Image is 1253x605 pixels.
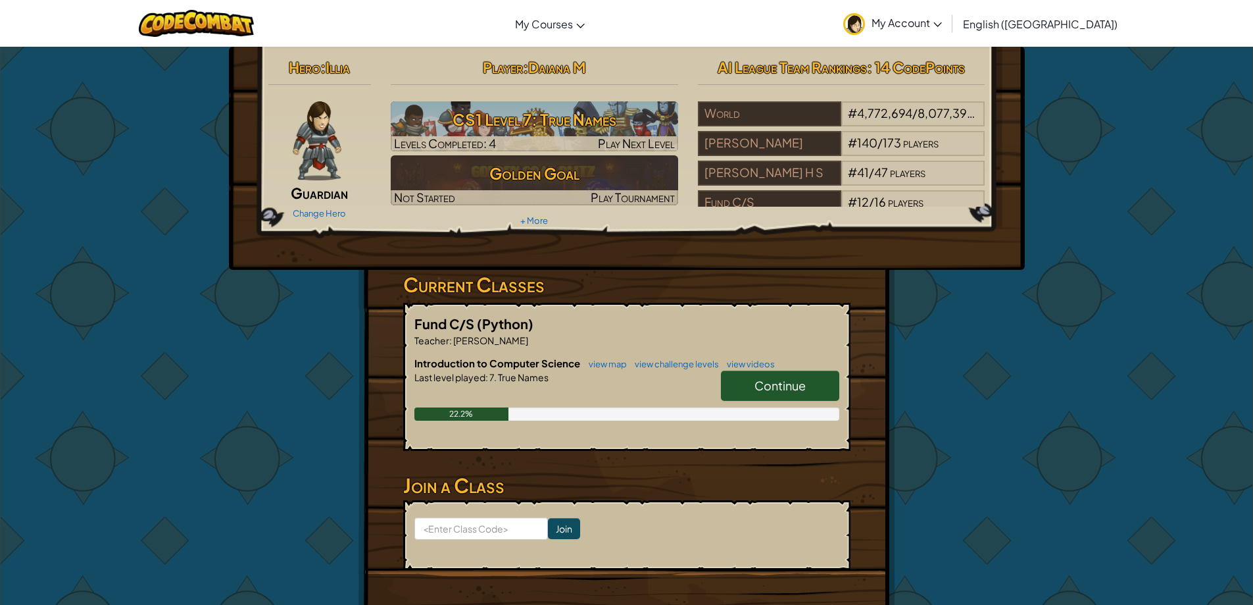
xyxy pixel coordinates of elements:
img: avatar [843,13,865,35]
span: True Names [497,371,549,383]
span: Play Tournament [591,190,675,205]
span: My Account [872,16,942,30]
h3: CS1 Level 7: True Names [391,105,678,134]
span: / [912,105,918,120]
img: CodeCombat logo [139,10,254,37]
span: Fund C/S [414,315,477,332]
span: Illia [326,58,350,76]
a: [PERSON_NAME] H S#41/47players [698,173,985,188]
span: : [485,371,488,383]
span: 16 [874,194,886,209]
span: Not Started [394,190,455,205]
a: My Courses [508,6,591,41]
span: Play Next Level [598,136,675,151]
span: # [848,165,857,180]
input: <Enter Class Code> [414,517,548,540]
span: Last level played [414,371,485,383]
span: Introduction to Computer Science [414,357,582,369]
span: Daiana M [528,58,586,76]
span: : 14 CodePoints [867,58,965,76]
h3: Join a Class [403,471,850,500]
span: [PERSON_NAME] [452,334,528,346]
span: Continue [754,378,806,393]
span: 47 [874,165,888,180]
span: : [523,58,528,76]
span: Guardian [291,184,348,202]
a: [PERSON_NAME]#140/173players [698,144,985,159]
span: Player [483,58,523,76]
span: players [890,165,925,180]
span: / [869,194,874,209]
span: Hero [289,58,320,76]
span: 4,772,694 [857,105,912,120]
a: World#4,772,694/8,077,390players [698,114,985,129]
span: English ([GEOGRAPHIC_DATA]) [963,17,1118,31]
a: English ([GEOGRAPHIC_DATA]) [956,6,1124,41]
img: guardian-pose.png [293,101,341,180]
span: # [848,135,857,150]
span: : [449,334,452,346]
div: [PERSON_NAME] H S [698,161,841,186]
a: + More [520,215,548,226]
div: [PERSON_NAME] [698,131,841,156]
span: My Courses [515,17,573,31]
a: Golden GoalNot StartedPlay Tournament [391,155,678,205]
span: # [848,105,857,120]
a: Play Next Level [391,101,678,151]
span: 140 [857,135,877,150]
span: players [903,135,939,150]
span: 173 [883,135,901,150]
div: Fund C/S [698,190,841,215]
span: players [977,105,1013,120]
h3: Golden Goal [391,159,678,188]
span: / [877,135,883,150]
a: view map [582,359,627,369]
a: view videos [720,359,775,369]
span: (Python) [477,315,533,332]
span: # [848,194,857,209]
span: AI League Team Rankings [718,58,867,76]
span: : [320,58,326,76]
span: Levels Completed: 4 [394,136,496,151]
img: Golden Goal [391,155,678,205]
a: Change Hero [293,208,346,219]
span: 8,077,390 [918,105,975,120]
span: Teacher [414,334,449,346]
div: 22.2% [414,408,508,421]
a: Fund C/S#12/16players [698,203,985,218]
img: CS1 Level 7: True Names [391,101,678,151]
span: 41 [857,165,869,180]
span: 12 [857,194,869,209]
a: My Account [837,3,948,44]
a: view challenge levels [628,359,719,369]
span: players [888,194,923,209]
input: Join [548,518,580,539]
span: 7. [488,371,497,383]
h3: Current Classes [403,270,850,300]
span: / [869,165,874,180]
div: World [698,101,841,126]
